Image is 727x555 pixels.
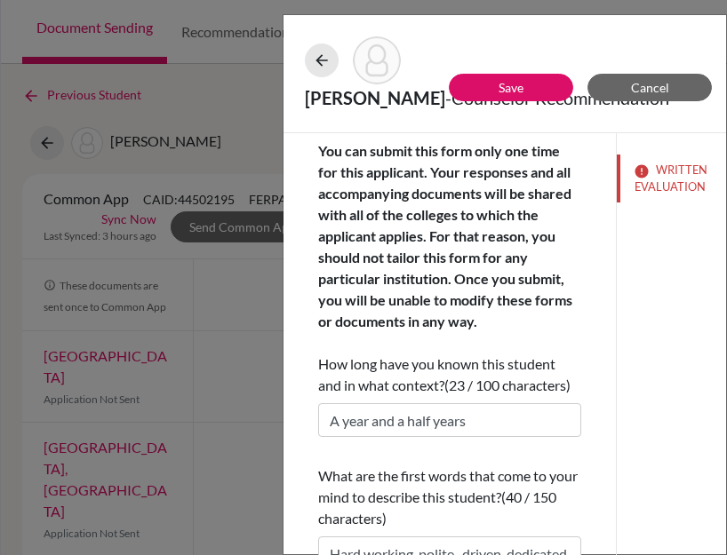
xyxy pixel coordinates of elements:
span: What are the first words that come to your mind to describe this student? [318,467,578,505]
span: (23 / 100 characters) [444,377,571,393]
span: How long have you known this student and in what context? [318,142,572,393]
button: WRITTEN EVALUATION [617,155,727,202]
b: You can submit this form only one time for this applicant. Your responses and all accompanying do... [318,142,572,329]
span: - Counselor Recommendation [445,87,669,108]
img: error-544570611efd0a2d1de9.svg [635,164,649,178]
strong: [PERSON_NAME] [305,87,445,108]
